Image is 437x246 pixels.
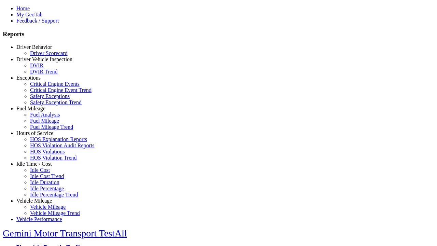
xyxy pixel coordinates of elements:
[16,161,52,167] a: Idle Time / Cost
[30,93,70,99] a: Safety Exceptions
[30,142,95,148] a: HOS Violation Audit Reports
[16,12,43,17] a: My GeoTab
[30,118,59,124] a: Fuel Mileage
[3,228,127,238] a: Gemini Motor Transport TestAll
[16,106,45,111] a: Fuel Mileage
[30,50,68,56] a: Driver Scorecard
[16,5,30,11] a: Home
[16,198,52,204] a: Vehicle Mileage
[30,210,80,216] a: Vehicle Mileage Trend
[30,186,64,191] a: Idle Percentage
[16,130,53,136] a: Hours of Service
[16,56,72,62] a: Driver Vehicle Inspection
[30,204,66,210] a: Vehicle Mileage
[30,167,50,173] a: Idle Cost
[30,81,80,87] a: Critical Engine Events
[30,149,65,154] a: HOS Violations
[30,173,64,179] a: Idle Cost Trend
[30,63,43,68] a: DVIR
[16,44,52,50] a: Driver Behavior
[30,112,60,118] a: Fuel Analysis
[30,136,87,142] a: HOS Explanation Reports
[16,75,41,81] a: Exceptions
[3,30,434,38] h3: Reports
[30,69,57,74] a: DVIR Trend
[30,192,78,197] a: Idle Percentage Trend
[16,216,62,222] a: Vehicle Performance
[30,179,59,185] a: Idle Duration
[30,155,77,161] a: HOS Violation Trend
[30,99,82,105] a: Safety Exception Trend
[16,18,59,24] a: Feedback / Support
[30,124,73,130] a: Fuel Mileage Trend
[30,87,91,93] a: Critical Engine Event Trend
